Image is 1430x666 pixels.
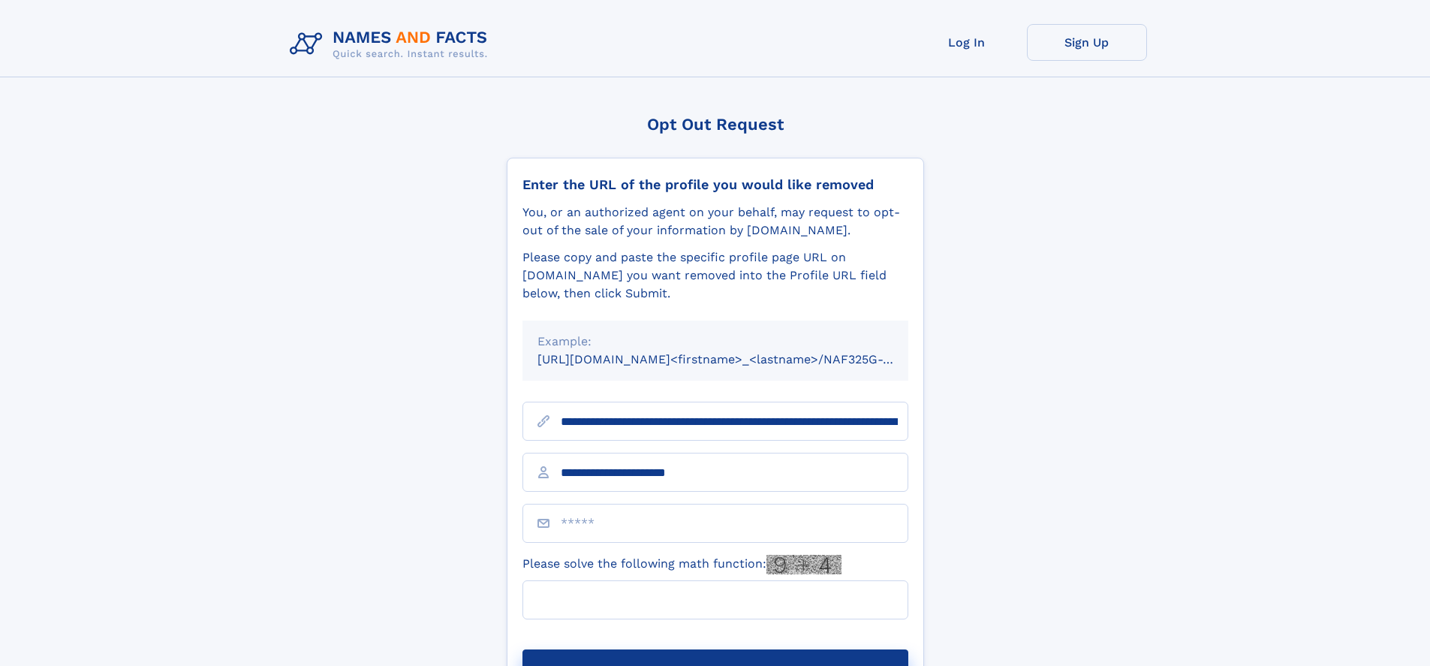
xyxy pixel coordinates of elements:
[1027,24,1147,61] a: Sign Up
[907,24,1027,61] a: Log In
[522,555,841,574] label: Please solve the following math function:
[522,203,908,240] div: You, or an authorized agent on your behalf, may request to opt-out of the sale of your informatio...
[522,249,908,303] div: Please copy and paste the specific profile page URL on [DOMAIN_NAME] you want removed into the Pr...
[507,115,924,134] div: Opt Out Request
[284,24,500,65] img: Logo Names and Facts
[522,176,908,193] div: Enter the URL of the profile you would like removed
[537,352,937,366] small: [URL][DOMAIN_NAME]<firstname>_<lastname>/NAF325G-xxxxxxxx
[537,333,893,351] div: Example:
